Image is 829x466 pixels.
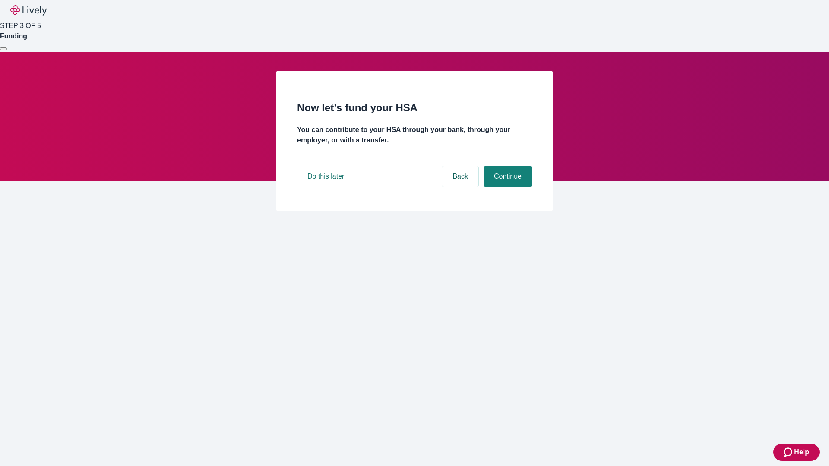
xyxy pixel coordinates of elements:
h4: You can contribute to your HSA through your bank, through your employer, or with a transfer. [297,125,532,145]
img: Lively [10,5,47,16]
h2: Now let’s fund your HSA [297,100,532,116]
span: Help [794,447,809,457]
button: Back [442,166,478,187]
button: Continue [484,166,532,187]
button: Do this later [297,166,354,187]
svg: Zendesk support icon [784,447,794,457]
button: Zendesk support iconHelp [773,444,820,461]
